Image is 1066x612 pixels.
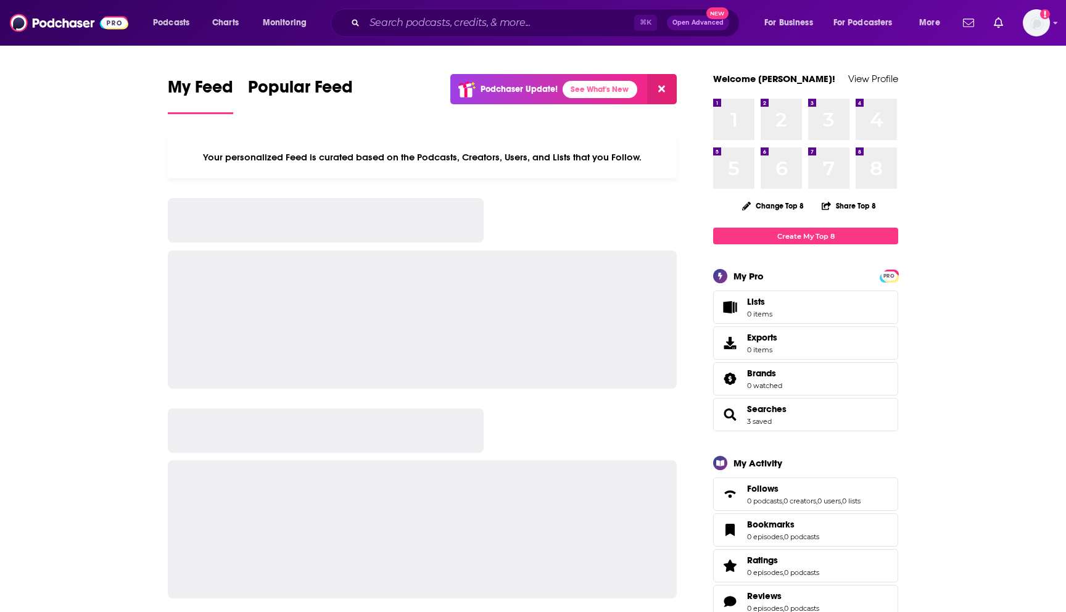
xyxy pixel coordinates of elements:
span: Lists [717,299,742,316]
img: User Profile [1023,9,1050,36]
span: Brands [747,368,776,379]
span: 0 items [747,310,772,318]
span: Exports [747,332,777,343]
a: Brands [747,368,782,379]
span: Lists [747,296,772,307]
a: 0 episodes [747,532,783,541]
span: Popular Feed [248,76,353,105]
a: 0 podcasts [747,497,782,505]
div: Your personalized Feed is curated based on the Podcasts, Creators, Users, and Lists that you Follow. [168,136,677,178]
span: Exports [717,334,742,352]
a: Brands [717,370,742,387]
div: My Pro [733,270,764,282]
a: 0 podcasts [784,532,819,541]
button: open menu [825,13,911,33]
a: Ratings [747,555,819,566]
button: open menu [254,13,323,33]
a: 0 lists [842,497,861,505]
span: Reviews [747,590,782,602]
button: Open AdvancedNew [667,15,729,30]
span: 0 items [747,345,777,354]
a: See What's New [563,81,637,98]
a: Welcome [PERSON_NAME]! [713,73,835,85]
span: Podcasts [153,14,189,31]
span: Ratings [713,549,898,582]
span: Bookmarks [713,513,898,547]
a: Popular Feed [248,76,353,114]
p: Podchaser Update! [481,84,558,94]
a: 0 podcasts [784,568,819,577]
div: Search podcasts, credits, & more... [342,9,751,37]
a: Bookmarks [747,519,819,530]
a: Show notifications dropdown [958,12,979,33]
a: 0 users [817,497,841,505]
a: View Profile [848,73,898,85]
span: , [782,497,783,505]
span: Follows [747,483,779,494]
a: Create My Top 8 [713,228,898,244]
span: Searches [713,398,898,431]
button: open menu [911,13,956,33]
a: 0 creators [783,497,816,505]
span: , [783,568,784,577]
span: For Business [764,14,813,31]
a: Exports [713,326,898,360]
a: Searches [747,403,787,415]
div: My Activity [733,457,782,469]
span: Brands [713,362,898,395]
span: Logged in as Kapplewhaite [1023,9,1050,36]
a: Follows [747,483,861,494]
span: Open Advanced [672,20,724,26]
a: 0 episodes [747,568,783,577]
button: open menu [144,13,205,33]
span: More [919,14,940,31]
button: Share Top 8 [821,194,877,218]
span: ⌘ K [634,15,657,31]
span: PRO [882,271,896,281]
input: Search podcasts, credits, & more... [365,13,634,33]
svg: Add a profile image [1040,9,1050,19]
a: Ratings [717,557,742,574]
button: Change Top 8 [735,198,811,213]
a: Lists [713,291,898,324]
a: Reviews [747,590,819,602]
span: Ratings [747,555,778,566]
span: Follows [713,478,898,511]
span: Charts [212,14,239,31]
a: 0 watched [747,381,782,390]
span: , [783,532,784,541]
a: PRO [882,271,896,280]
a: Charts [204,13,246,33]
a: Follows [717,486,742,503]
button: open menu [756,13,828,33]
a: Show notifications dropdown [989,12,1008,33]
span: My Feed [168,76,233,105]
a: Searches [717,406,742,423]
span: , [816,497,817,505]
a: 3 saved [747,417,772,426]
a: Reviews [717,593,742,610]
img: Podchaser - Follow, Share and Rate Podcasts [10,11,128,35]
span: , [841,497,842,505]
span: Lists [747,296,765,307]
span: Bookmarks [747,519,795,530]
a: My Feed [168,76,233,114]
span: Monitoring [263,14,307,31]
a: Bookmarks [717,521,742,539]
span: New [706,7,729,19]
span: For Podcasters [833,14,893,31]
button: Show profile menu [1023,9,1050,36]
